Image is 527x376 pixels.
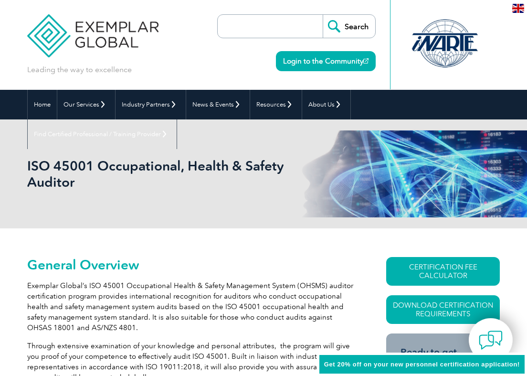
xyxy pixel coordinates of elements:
h2: General Overview [27,257,358,272]
p: Leading the way to excellence [27,64,132,75]
a: News & Events [186,90,250,119]
p: Exemplar Global’s ISO 45001 Occupational Health & Safety Management System (OHSMS) auditor certif... [27,280,358,333]
a: Find Certified Professional / Training Provider [28,119,177,149]
a: Resources [250,90,302,119]
h1: ISO 45001 Occupational, Health & Safety Auditor [27,158,287,190]
a: About Us [302,90,350,119]
span: Get 20% off on your new personnel certification application! [324,361,520,368]
a: Login to the Community [276,51,376,71]
img: open_square.png [363,58,369,64]
a: Download Certification Requirements [386,295,500,324]
h3: Ready to get certified? [401,346,485,370]
a: CERTIFICATION FEE CALCULATOR [386,257,500,286]
a: Industry Partners [116,90,186,119]
img: contact-chat.png [479,328,503,352]
a: Our Services [57,90,115,119]
a: Home [28,90,57,119]
input: Search [323,15,375,38]
img: en [512,4,524,13]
